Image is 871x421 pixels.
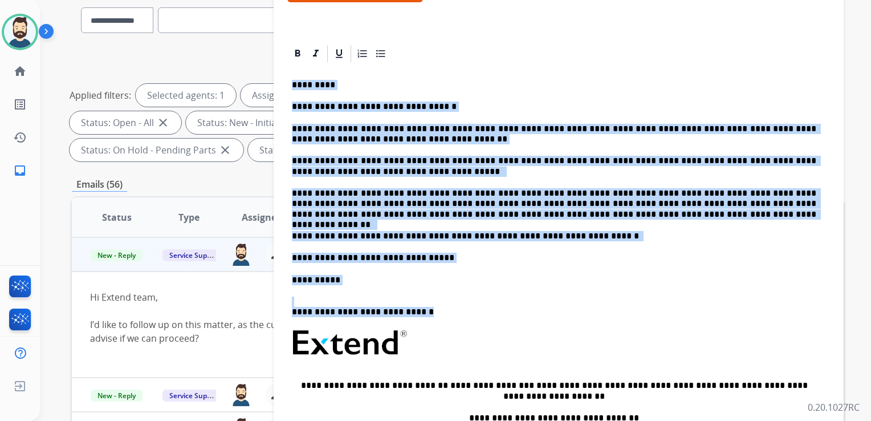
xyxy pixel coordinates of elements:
[13,64,27,78] mat-icon: home
[13,131,27,144] mat-icon: history
[90,290,681,304] div: Hi Extend team,
[372,45,389,62] div: Bullet List
[307,45,324,62] div: Italic
[91,249,143,261] span: New - Reply
[270,388,284,402] mat-icon: person_remove
[162,249,227,261] span: Service Support
[70,88,131,102] p: Applied filters:
[218,143,232,157] mat-icon: close
[230,243,252,266] img: agent-avatar
[70,139,243,161] div: Status: On Hold - Pending Parts
[289,45,306,62] div: Bold
[242,211,282,224] span: Assignee
[91,390,143,402] span: New - Reply
[808,400,860,414] p: 0.20.1027RC
[162,390,227,402] span: Service Support
[4,16,36,48] img: avatar
[136,84,236,107] div: Selected agents: 1
[178,211,200,224] span: Type
[102,211,132,224] span: Status
[248,139,401,161] div: Status: On Hold - Servicers
[186,111,306,134] div: Status: New - Initial
[331,45,348,62] div: Underline
[230,383,252,406] img: agent-avatar
[70,111,181,134] div: Status: Open - All
[270,248,284,261] mat-icon: person_remove
[13,98,27,111] mat-icon: list_alt
[13,164,27,177] mat-icon: inbox
[241,84,329,107] div: Assigned to me
[90,318,681,345] div: I’d like to follow up on this matter, as the customer has been reaching out to us repeatedly rega...
[72,177,127,192] p: Emails (56)
[354,45,371,62] div: Ordered List
[156,116,170,129] mat-icon: close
